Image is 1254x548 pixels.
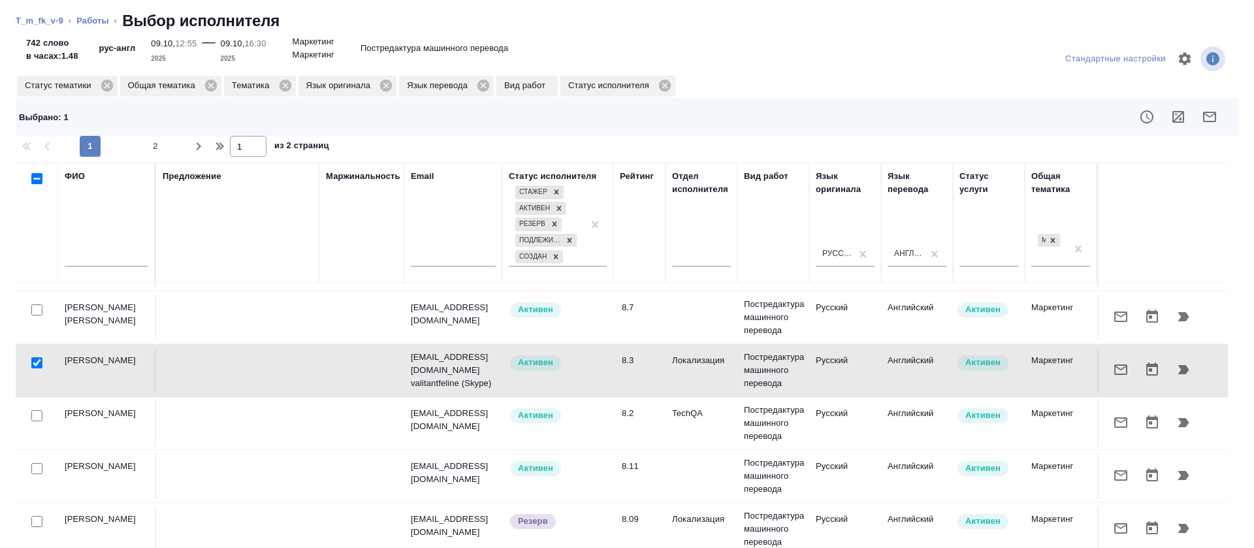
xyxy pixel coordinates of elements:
td: Русский [809,400,881,446]
div: Рядовой исполнитель: назначай с учетом рейтинга [509,354,607,372]
p: valitantfeline (Skype) [411,377,496,390]
p: Тематика [232,79,274,92]
li: ‹ [114,14,117,27]
p: [EMAIL_ADDRESS][DOMAIN_NAME] [411,513,496,539]
h2: Выбор исполнителя [122,10,280,31]
button: Открыть календарь загрузки [1136,354,1168,385]
div: Язык перевода [888,170,946,196]
div: Предложение [163,170,221,183]
p: Резерв [518,515,548,528]
input: Выбери исполнителей, чтобы отправить приглашение на работу [31,410,42,421]
p: Активен [965,462,1001,475]
div: Email [411,170,434,183]
p: 09.10, [221,39,245,48]
td: Маркетинг [1025,295,1097,340]
td: Русский [809,347,881,393]
p: [EMAIL_ADDRESS][DOMAIN_NAME] [411,460,496,486]
div: Стажер, Активен, Резерв, Подлежит внедрению, Создан [514,184,565,201]
button: Открыть календарь загрузки [1136,460,1168,491]
td: Локализация [666,347,737,393]
p: Статус исполнителя [568,79,654,92]
button: Отправить предложение о работе [1105,513,1136,544]
button: Продолжить [1168,460,1199,491]
div: 8.7 [622,301,659,314]
p: 12:55 [175,39,197,48]
button: Открыть календарь загрузки [1136,407,1168,438]
p: Активен [965,515,1001,528]
div: Язык оригинала [298,76,397,97]
td: Английский [881,400,953,446]
div: Создан [515,250,549,264]
button: Отправить предложение о работе [1105,460,1136,491]
div: Статус тематики [17,76,118,97]
div: — [202,31,215,65]
td: Русский [809,453,881,499]
td: Маркетинг [1025,400,1097,446]
div: Подлежит внедрению [515,234,562,248]
div: Рядовой исполнитель: назначай с учетом рейтинга [509,407,607,425]
p: Маркетинг [293,35,334,48]
td: Маркетинг [1025,453,1097,499]
p: Вид работ [504,79,550,92]
td: Рекомендован [1097,400,1168,446]
td: [PERSON_NAME] [58,400,156,446]
td: [PERSON_NAME] [58,347,156,393]
div: Активен [515,202,552,216]
div: 8.11 [622,460,659,473]
p: 16:30 [244,39,266,48]
button: Открыть календарь загрузки [1136,301,1168,332]
p: Постредактура машинного перевода [744,404,803,443]
p: Активен [965,409,1001,422]
button: Продолжить [1168,354,1199,385]
div: Стажер, Активен, Резерв, Подлежит внедрению, Создан [514,233,578,249]
div: 8.09 [622,513,659,526]
div: Маркетинг [1037,233,1061,249]
td: Рекомендован [1097,453,1168,499]
button: Рассчитать маржинальность заказа [1163,101,1194,133]
p: Постредактура машинного перевода [361,42,508,55]
p: Постредактура машинного перевода [744,298,803,337]
p: Активен [965,356,1001,369]
div: Рядовой исполнитель: назначай с учетом рейтинга [509,301,607,319]
p: [EMAIL_ADDRESS][DOMAIN_NAME] [411,351,496,377]
div: Стажер, Активен, Резерв, Подлежит внедрению, Создан [514,216,563,233]
div: Статус исполнителя [509,170,596,183]
div: Язык оригинала [816,170,875,196]
button: Продолжить [1168,301,1199,332]
div: Резерв [515,218,547,231]
li: ‹ [69,14,71,27]
div: Общая тематика [120,76,221,97]
nav: breadcrumb [16,10,1238,31]
div: Стажер [515,185,549,199]
button: 2 [145,136,166,157]
p: Язык перевода [407,79,472,92]
div: Рядовой исполнитель: назначай с учетом рейтинга [509,460,607,477]
div: Стажер, Активен, Резерв, Подлежит внедрению, Создан [514,201,568,217]
td: Рекомендован [1097,295,1168,340]
td: Английский [881,295,953,340]
p: [EMAIL_ADDRESS][DOMAIN_NAME] [411,301,496,327]
td: Маркетинг [1025,347,1097,393]
p: Язык оригинала [306,79,376,92]
div: Отдел исполнителя [672,170,731,196]
td: [PERSON_NAME] [PERSON_NAME] [58,295,156,340]
td: Русский [809,295,881,340]
div: Общая тематика [1031,170,1090,196]
p: Общая тематика [128,79,200,92]
span: Выбрано : 1 [19,112,69,122]
button: Отправить предложение о работе [1194,101,1225,133]
div: Маржинальность [326,170,400,183]
span: Настроить таблицу [1169,43,1200,74]
td: Английский [881,347,953,393]
div: 8.2 [622,407,659,420]
p: Активен [965,303,1001,316]
button: Отправить предложение о работе [1105,354,1136,385]
p: [EMAIL_ADDRESS][DOMAIN_NAME] [411,407,496,433]
div: Английский [894,248,924,259]
button: Продолжить [1168,513,1199,544]
p: Активен [518,462,553,475]
input: Выбери исполнителей, чтобы отправить приглашение на работу [31,304,42,315]
div: Маркетинг [1038,234,1046,248]
div: Язык перевода [399,76,494,97]
button: Показать доступность исполнителя [1131,101,1163,133]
